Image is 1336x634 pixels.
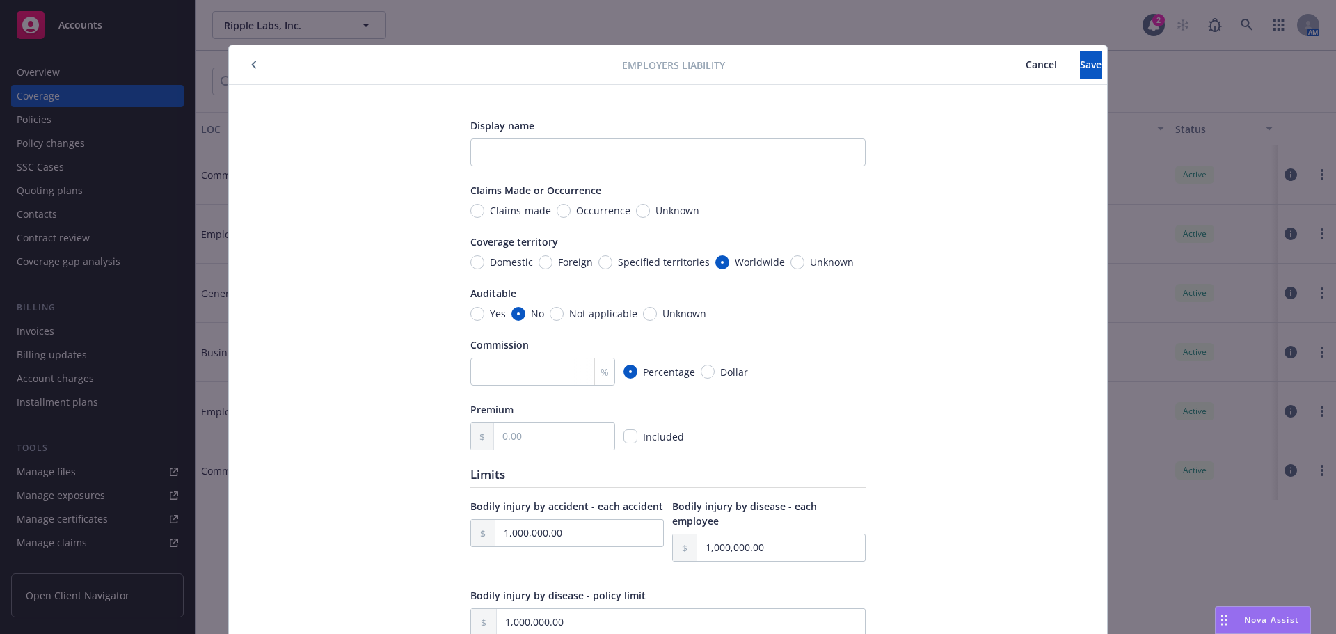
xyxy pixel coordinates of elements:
[490,203,551,218] span: Claims-made
[576,203,630,218] span: Occurrence
[643,307,657,321] input: Unknown
[470,338,529,351] span: Commission
[531,306,544,321] span: No
[790,255,804,269] input: Unknown
[569,306,637,321] span: Not applicable
[618,255,710,269] span: Specified territories
[672,500,817,528] span: Bodily injury by disease - each employee
[1215,606,1311,634] button: Nova Assist
[643,365,695,379] span: Percentage
[470,403,514,416] span: Premium
[1026,58,1057,71] span: Cancel
[1003,51,1080,79] button: Cancel
[558,255,593,269] span: Foreign
[557,204,571,218] input: Occurrence
[470,184,601,197] span: Claims Made or Occurrence
[490,306,506,321] span: Yes
[643,430,684,443] span: Included
[715,255,729,269] input: Worldwide
[470,589,646,602] span: Bodily injury by disease - policy limit
[1080,58,1102,71] span: Save
[735,255,785,269] span: Worldwide
[470,287,516,300] span: Auditable
[1244,614,1299,626] span: Nova Assist
[636,204,650,218] input: Unknown
[495,520,663,546] input: 0.00
[598,255,612,269] input: Specified territories
[470,500,663,513] span: Bodily injury by accident - each accident
[662,306,706,321] span: Unknown
[470,235,558,248] span: Coverage territory
[601,365,609,379] span: %
[622,58,725,72] span: Employers Liability
[655,203,699,218] span: Unknown
[623,365,637,379] input: Percentage
[470,204,484,218] input: Claims-made
[810,255,854,269] span: Unknown
[550,307,564,321] input: Not applicable
[720,365,748,379] span: Dollar
[511,307,525,321] input: No
[470,119,534,132] span: Display name
[494,423,614,450] input: 0.00
[470,255,484,269] input: Domestic
[1216,607,1233,633] div: Drag to move
[490,255,533,269] span: Domestic
[1080,51,1102,79] button: Save
[697,534,865,561] input: 0.00
[539,255,552,269] input: Foreign
[701,365,715,379] input: Dollar
[470,307,484,321] input: Yes
[470,467,866,482] h1: Limits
